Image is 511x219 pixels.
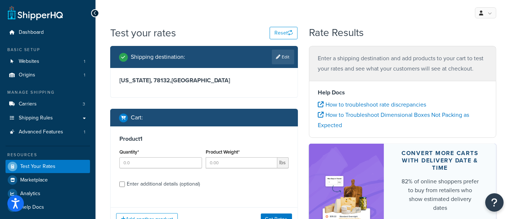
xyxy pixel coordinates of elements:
a: Advanced Features1 [6,125,90,139]
h3: Product 1 [119,135,289,143]
h4: Help Docs [318,88,487,97]
div: 82% of online shoppers prefer to buy from retailers who show estimated delivery dates [402,177,479,212]
button: Reset [270,27,298,39]
a: Dashboard [6,26,90,39]
a: Help Docs [6,201,90,214]
li: Advanced Features [6,125,90,139]
label: Product Weight* [206,149,240,155]
span: Test Your Rates [20,164,55,170]
span: Help Docs [20,204,44,211]
li: Origins [6,68,90,82]
h2: Rate Results [309,27,364,39]
a: Marketplace [6,173,90,187]
h2: Cart : [131,114,143,121]
span: Advanced Features [19,129,63,135]
span: 1 [84,58,85,65]
a: Websites1 [6,55,90,68]
span: Origins [19,72,35,78]
span: Carriers [19,101,37,107]
h1: Test your rates [110,26,176,40]
input: 0.00 [206,157,277,168]
span: Analytics [20,191,40,197]
span: Marketplace [20,177,48,183]
span: 1 [84,129,85,135]
input: Enter additional details (optional) [119,182,125,187]
a: How to Troubleshoot Dimensional Boxes Not Packing as Expected [318,111,469,129]
h3: [US_STATE], 78132 , [GEOGRAPHIC_DATA] [119,77,289,84]
span: 3 [83,101,85,107]
h2: Shipping destination : [131,54,185,60]
button: Open Resource Center [485,193,504,212]
li: Carriers [6,97,90,111]
a: Analytics [6,187,90,200]
span: Shipping Rules [19,115,53,121]
div: Manage Shipping [6,89,90,96]
a: Edit [272,50,294,64]
span: 1 [84,72,85,78]
a: Origins1 [6,68,90,82]
span: Dashboard [19,29,44,36]
input: 0.0 [119,157,202,168]
a: Test Your Rates [6,160,90,173]
span: Websites [19,58,39,65]
label: Quantity* [119,149,139,155]
span: lbs [277,157,289,168]
div: Resources [6,152,90,158]
div: Basic Setup [6,47,90,53]
div: Convert more carts with delivery date & time [402,150,479,172]
a: How to troubleshoot rate discrepancies [318,100,427,109]
li: Websites [6,55,90,68]
div: Enter additional details (optional) [127,179,200,189]
a: Shipping Rules [6,111,90,125]
p: Enter a shipping destination and add products to your cart to test your rates and see what your c... [318,53,487,74]
a: Carriers3 [6,97,90,111]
